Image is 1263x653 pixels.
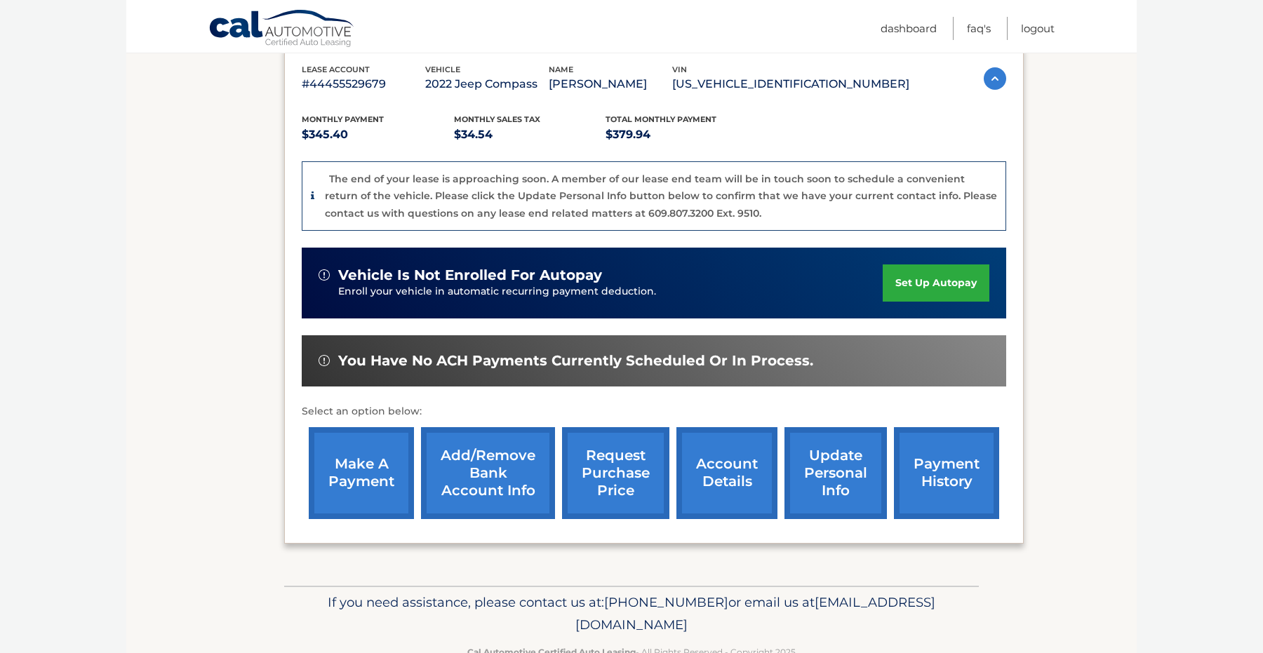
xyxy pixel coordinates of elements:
span: name [549,65,573,74]
span: Total Monthly Payment [606,114,716,124]
p: #44455529679 [302,74,425,94]
span: vin [672,65,687,74]
img: alert-white.svg [319,355,330,366]
p: Enroll your vehicle in automatic recurring payment deduction. [338,284,883,299]
a: set up autopay [883,264,989,302]
p: $34.54 [454,125,606,144]
span: vehicle [425,65,460,74]
span: Monthly sales Tax [454,114,540,124]
a: account details [676,427,777,519]
a: Cal Automotive [208,9,356,50]
p: If you need assistance, please contact us at: or email us at [293,591,970,636]
p: $345.40 [302,125,454,144]
span: You have no ACH payments currently scheduled or in process. [338,352,813,370]
span: Monthly Payment [302,114,384,124]
a: update personal info [784,427,887,519]
span: vehicle is not enrolled for autopay [338,267,602,284]
a: Dashboard [881,17,937,40]
a: payment history [894,427,999,519]
p: $379.94 [606,125,758,144]
a: request purchase price [562,427,669,519]
p: [US_VEHICLE_IDENTIFICATION_NUMBER] [672,74,909,94]
a: Add/Remove bank account info [421,427,555,519]
p: Select an option below: [302,403,1006,420]
a: FAQ's [967,17,991,40]
img: alert-white.svg [319,269,330,281]
span: lease account [302,65,370,74]
span: [PHONE_NUMBER] [604,594,728,610]
p: The end of your lease is approaching soon. A member of our lease end team will be in touch soon t... [325,173,997,220]
p: 2022 Jeep Compass [425,74,549,94]
a: Logout [1021,17,1055,40]
p: [PERSON_NAME] [549,74,672,94]
a: make a payment [309,427,414,519]
img: accordion-active.svg [984,67,1006,90]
